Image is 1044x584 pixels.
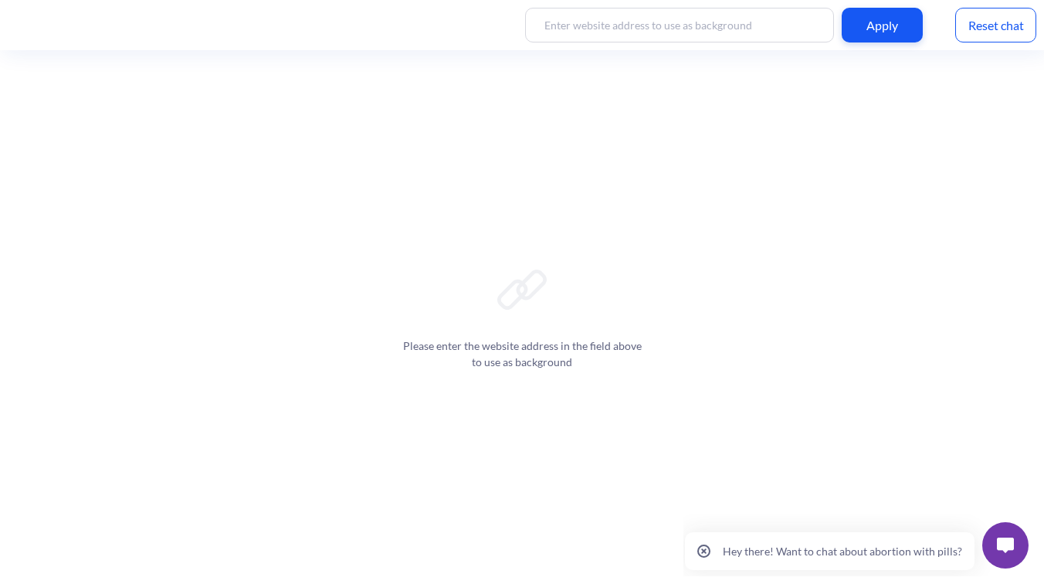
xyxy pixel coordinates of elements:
[398,338,646,370] p: Please enter the website address in the field above to use as background
[14,30,27,43] span: close popup - button
[39,30,279,43] p: Hey there! Want to chat about abortion with pills?
[314,23,330,39] img: open widget
[2,18,291,56] button: popup message: Hey there! Want to chat about abortion with pills?
[842,8,923,42] div: Apply
[955,8,1036,42] div: Reset chat
[525,8,834,42] input: Enter website address to use as background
